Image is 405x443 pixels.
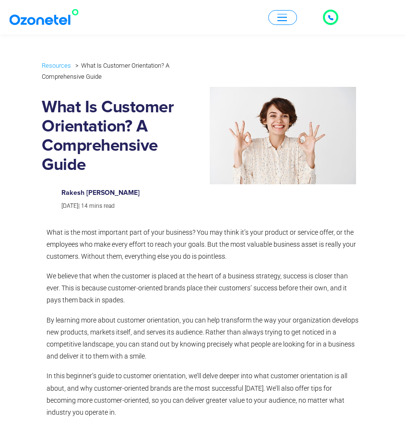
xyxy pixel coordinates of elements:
h6: Rakesh [PERSON_NAME] [61,189,193,197]
p: In this beginner’s guide to customer orientation, we’ll delve deeper into what customer orientati... [47,370,358,419]
h1: What Is Customer Orientation? A Comprehensive Guide [42,98,202,175]
a: Resources [42,60,71,71]
p: What is the most important part of your business? You may think it’s your product or service offe... [47,227,358,263]
p: We believe that when the customer is placed at the heart of a business strategy, success is close... [47,270,358,307]
span: mins read [89,203,115,209]
span: [DATE] [61,203,78,209]
p: By learning more about customer orientation, you can help transform the way your organization dev... [47,314,358,363]
span: 14 [81,203,88,209]
p: | [61,201,193,212]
